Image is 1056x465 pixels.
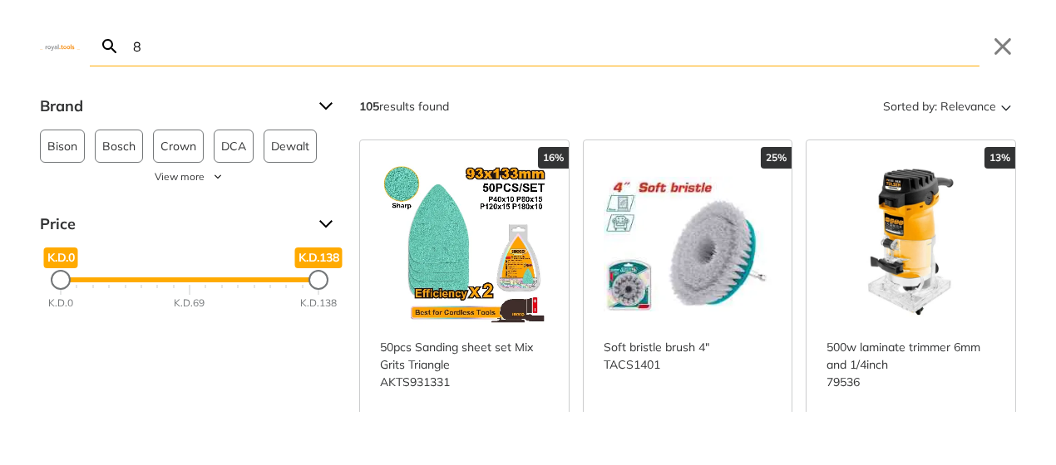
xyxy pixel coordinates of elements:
div: 25% [761,147,792,169]
span: Price [40,211,306,237]
div: results found [359,93,449,120]
button: Crown [153,130,204,163]
img: Close [40,42,80,50]
span: Relevance [940,93,996,120]
span: DCA [221,130,246,162]
span: Crown [160,130,196,162]
button: DCA [214,130,254,163]
button: Bosch [95,130,143,163]
div: K.D.138 [300,296,337,311]
button: View more [40,169,339,184]
input: Search… [130,27,980,66]
span: Bison [47,130,77,162]
strong: 105 [359,99,379,114]
button: Dewalt [264,130,317,163]
button: Close [989,33,1016,60]
button: Sorted by:Relevance Sort [880,93,1016,120]
div: 16% [538,147,569,169]
div: 13% [984,147,1015,169]
button: Bison [40,130,85,163]
svg: Search [100,37,120,56]
span: View more [155,169,205,184]
div: Minimum Price [51,270,71,290]
div: Maximum Price [308,270,328,290]
span: Dewalt [271,130,309,162]
span: Bosch [102,130,136,162]
div: K.D.0 [48,296,73,311]
svg: Sort [996,96,1016,116]
div: K.D.69 [175,296,205,311]
span: Brand [40,93,306,120]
